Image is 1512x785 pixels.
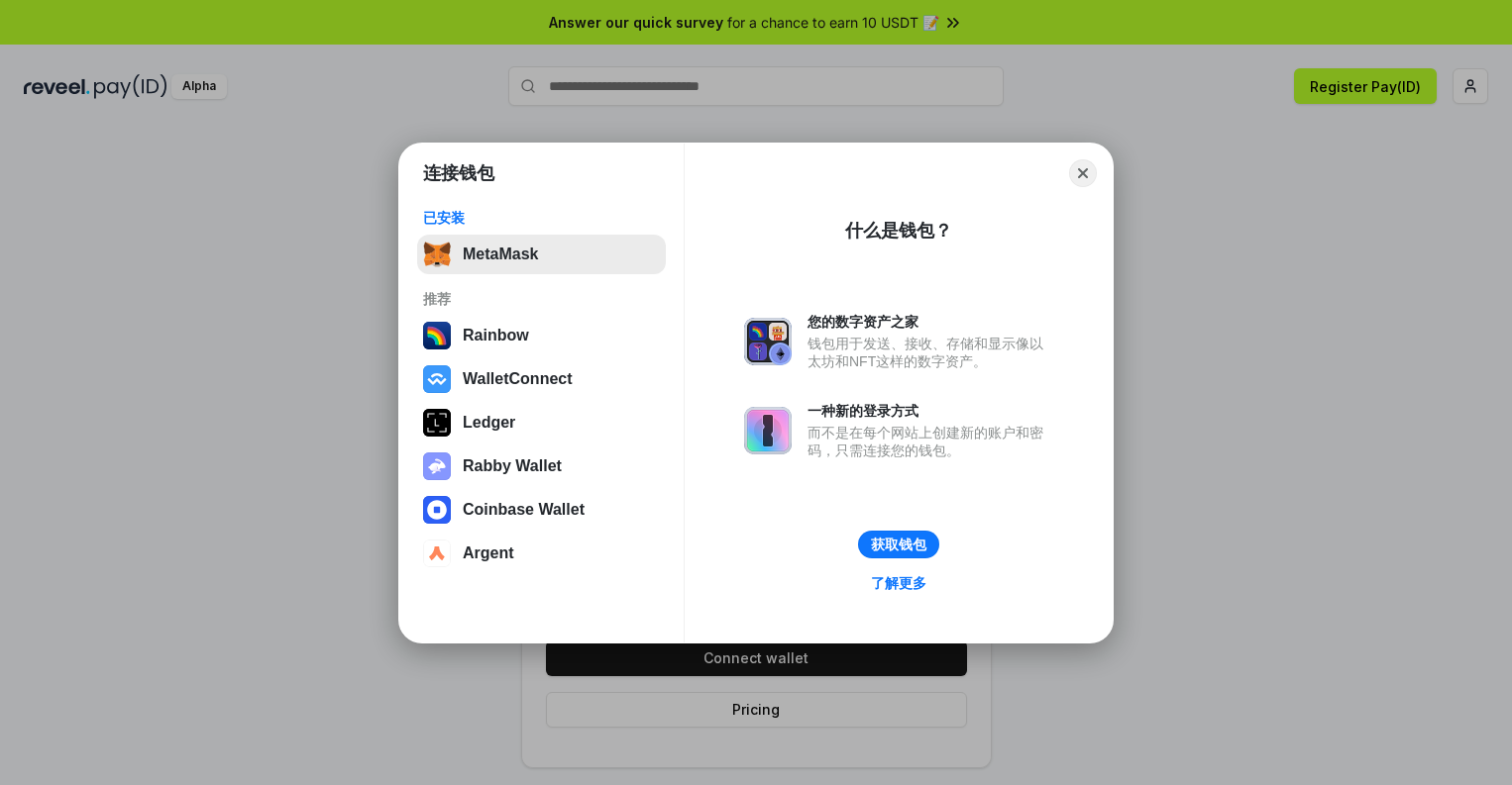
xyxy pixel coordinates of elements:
div: 而不是在每个网站上创建新的账户和密码，只需连接您的钱包。 [808,424,1053,459]
div: Rainbow [463,327,529,344]
img: svg+xml,%3Csvg%20width%3D%2228%22%20height%3D%2228%22%20viewBox%3D%220%200%2028%2028%22%20fill%3D... [423,540,451,567]
img: svg+xml,%3Csvg%20width%3D%2228%22%20height%3D%2228%22%20viewBox%3D%220%200%2028%2028%22%20fill%3D... [423,365,451,393]
button: Ledger [417,403,666,442]
img: svg+xml,%3Csvg%20xmlns%3D%22http%3A%2F%2Fwww.w3.org%2F2000%2Fsvg%22%20fill%3D%22none%22%20viewBox... [744,318,792,365]
div: 推荐 [423,290,660,308]
button: Argent [417,534,666,573]
div: 已安装 [423,209,660,227]
img: svg+xml,%3Csvg%20width%3D%2228%22%20height%3D%2228%22%20viewBox%3D%220%200%2028%2028%22%20fill%3D... [423,496,451,524]
img: svg+xml,%3Csvg%20xmlns%3D%22http%3A%2F%2Fwww.w3.org%2F2000%2Fsvg%22%20fill%3D%22none%22%20viewBox... [423,452,451,480]
div: MetaMask [463,245,538,263]
img: svg+xml,%3Csvg%20fill%3D%22none%22%20height%3D%2233%22%20viewBox%3D%220%200%2035%2033%22%20width%... [423,241,451,268]
div: 获取钱包 [871,536,926,553]
button: Coinbase Wallet [417,490,666,530]
a: 了解更多 [859,570,938,596]
div: Ledger [463,414,515,432]
img: svg+xml,%3Csvg%20xmlns%3D%22http%3A%2F%2Fwww.w3.org%2F2000%2Fsvg%22%20fill%3D%22none%22%20viewBox... [744,407,792,454]
button: Rainbow [417,316,666,355]
img: svg+xml,%3Csvg%20width%3D%22120%22%20height%3D%22120%22%20viewBox%3D%220%200%20120%20120%22%20fil... [423,322,451,349]
button: MetaMask [417,235,666,274]
div: Coinbase Wallet [463,501,585,519]
div: 了解更多 [871,574,926,592]
h1: 连接钱包 [423,161,494,185]
div: 什么是钱包？ [845,219,952,243]
div: Argent [463,544,514,562]
button: Rabby Wallet [417,446,666,486]
div: 一种新的登录方式 [808,402,1053,420]
img: svg+xml,%3Csvg%20xmlns%3D%22http%3A%2F%2Fwww.w3.org%2F2000%2Fsvg%22%20width%3D%2228%22%20height%3... [423,409,451,437]
div: Rabby Wallet [463,457,562,475]
div: WalletConnect [463,370,573,388]
button: 获取钱包 [858,531,939,558]
button: Close [1069,159,1097,187]
button: WalletConnect [417,359,666,399]
div: 钱包用于发送、接收、存储和显示像以太坊和NFT这样的数字资产。 [808,335,1053,370]
div: 您的数字资产之家 [808,313,1053,331]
